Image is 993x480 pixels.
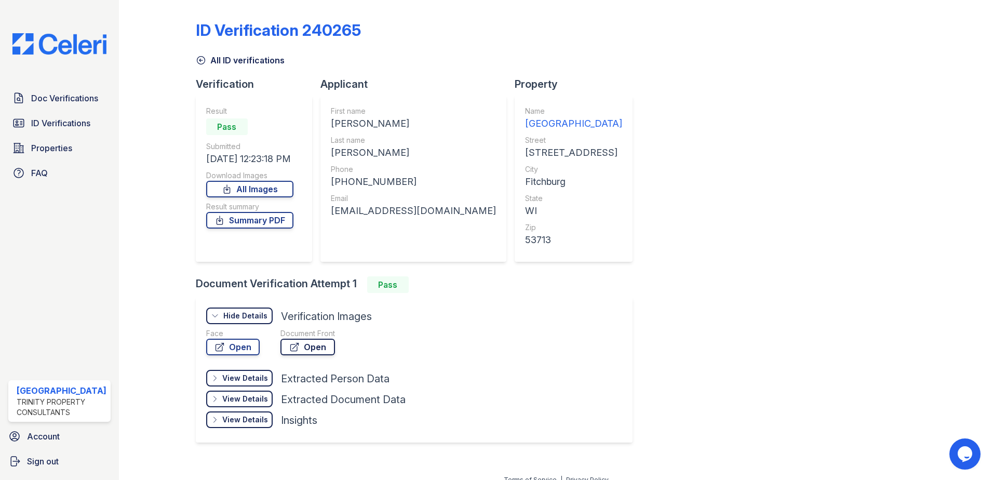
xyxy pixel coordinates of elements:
div: View Details [222,415,268,425]
a: Doc Verifications [8,88,111,109]
a: All ID verifications [196,54,285,66]
a: FAQ [8,163,111,183]
a: ID Verifications [8,113,111,134]
div: Verification Images [281,309,372,324]
span: FAQ [31,167,48,179]
div: Street [525,135,622,145]
div: Pass [206,118,248,135]
span: ID Verifications [31,117,90,129]
a: Sign out [4,451,115,472]
div: [STREET_ADDRESS] [525,145,622,160]
div: Applicant [320,77,515,91]
div: [PERSON_NAME] [331,116,496,131]
div: Fitchburg [525,175,622,189]
div: State [525,193,622,204]
div: View Details [222,394,268,404]
div: Insights [281,413,317,428]
div: WI [525,204,622,218]
div: [GEOGRAPHIC_DATA] [525,116,622,131]
div: Result summary [206,202,293,212]
div: City [525,164,622,175]
div: Property [515,77,641,91]
div: ID Verification 240265 [196,21,361,39]
span: Account [27,430,60,443]
a: Summary PDF [206,212,293,229]
a: All Images [206,181,293,197]
a: Properties [8,138,111,158]
div: [EMAIL_ADDRESS][DOMAIN_NAME] [331,204,496,218]
div: Email [331,193,496,204]
div: Pass [367,276,409,293]
div: Result [206,106,293,116]
span: Properties [31,142,72,154]
div: [PHONE_NUMBER] [331,175,496,189]
img: CE_Logo_Blue-a8612792a0a2168367f1c8372b55b34899dd931a85d93a1a3d3e32e68fde9ad4.png [4,33,115,55]
span: Doc Verifications [31,92,98,104]
div: [GEOGRAPHIC_DATA] [17,384,106,397]
div: [PERSON_NAME] [331,145,496,160]
div: Verification [196,77,320,91]
a: Open [206,339,260,355]
div: [DATE] 12:23:18 PM [206,152,293,166]
a: Name [GEOGRAPHIC_DATA] [525,106,622,131]
div: Face [206,328,260,339]
a: Open [280,339,335,355]
div: Extracted Document Data [281,392,406,407]
div: Document Front [280,328,335,339]
div: Hide Details [223,311,267,321]
div: Last name [331,135,496,145]
div: Submitted [206,141,293,152]
iframe: chat widget [949,438,983,470]
span: Sign out [27,455,59,468]
div: Phone [331,164,496,175]
div: First name [331,106,496,116]
div: Extracted Person Data [281,371,390,386]
div: Trinity Property Consultants [17,397,106,418]
div: Document Verification Attempt 1 [196,276,641,293]
div: View Details [222,373,268,383]
div: Download Images [206,170,293,181]
div: 53713 [525,233,622,247]
div: Name [525,106,622,116]
div: Zip [525,222,622,233]
a: Account [4,426,115,447]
